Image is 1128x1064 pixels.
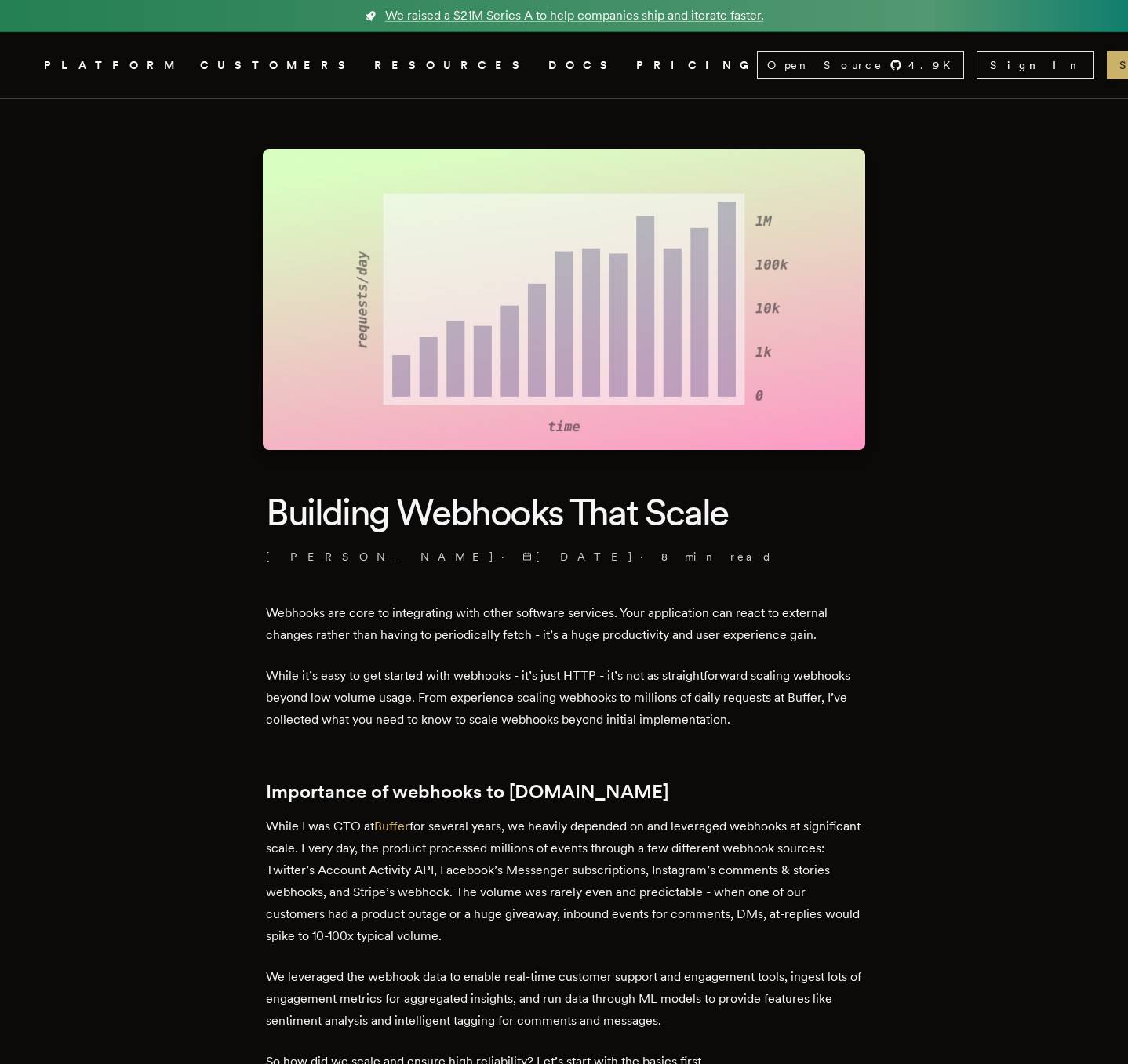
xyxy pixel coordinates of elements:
button: PLATFORM [44,56,181,75]
h2: Importance of webhooks to [DOMAIN_NAME] [266,781,862,803]
a: PRICING [636,56,757,75]
p: · · [266,549,862,565]
span: 8 min read [661,549,773,565]
span: 4.9 K [908,57,960,73]
a: DOCS [548,56,617,75]
p: We leveraged the webhook data to enable real-time customer support and engagement tools, ingest l... [266,966,862,1032]
p: While I was CTO at for several years, we heavily depended on and leveraged webhooks at significan... [266,815,862,947]
p: Webhooks are core to integrating with other software services. Your application can react to exte... [266,602,862,646]
a: [PERSON_NAME] [266,549,495,565]
h1: Building Webhooks That Scale [266,488,862,536]
img: Featured image for Building Webhooks That Scale blog post [263,149,865,450]
span: Open Source [767,57,883,73]
a: CUSTOMERS [200,56,355,75]
span: [DATE] [522,549,634,565]
span: We raised a $21M Series A to help companies ship and iterate faster. [385,6,764,25]
a: Sign In [977,51,1094,79]
button: RESOURCES [374,56,529,75]
a: Buffer [374,819,409,833]
p: While it’s easy to get started with webhooks - it’s just HTTP - it’s not as straightforward scali... [266,665,862,731]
